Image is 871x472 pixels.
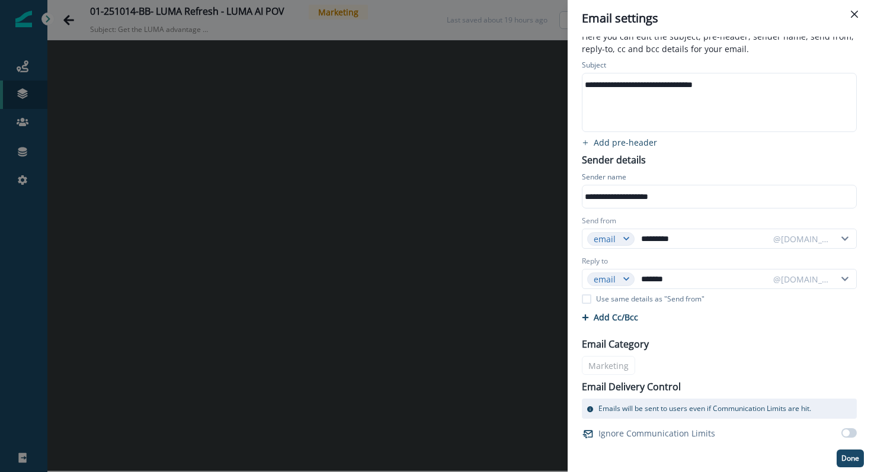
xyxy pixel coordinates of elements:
[594,273,617,285] div: email
[837,449,864,467] button: Done
[841,454,859,463] p: Done
[582,60,606,73] p: Subject
[598,403,811,414] p: Emails will be sent to users even if Communication Limits are hit.
[845,5,864,24] button: Close
[582,380,681,394] p: Email Delivery Control
[575,150,653,167] p: Sender details
[582,9,857,27] div: Email settings
[582,337,649,351] p: Email Category
[582,312,638,323] button: Add Cc/Bcc
[575,137,664,148] button: add preheader
[773,233,830,245] div: @[DOMAIN_NAME]
[596,294,705,304] p: Use same details as "Send from"
[598,427,715,439] p: Ignore Communication Limits
[582,216,616,226] label: Send from
[594,233,617,245] div: email
[773,273,830,285] div: @[DOMAIN_NAME]
[594,137,657,148] p: Add pre-header
[582,172,626,185] p: Sender name
[582,256,608,266] label: Reply to
[575,30,864,57] p: Here you can edit the subject, pre-header, sender name, send from, reply-to, cc and bcc details f...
